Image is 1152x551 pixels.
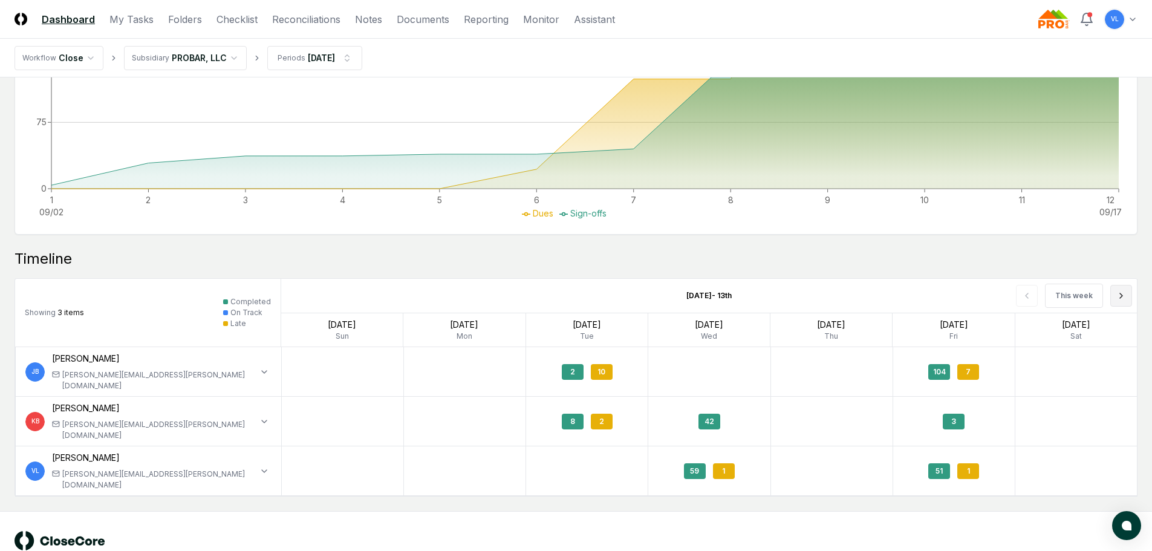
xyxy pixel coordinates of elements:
div: 8 [562,414,584,429]
div: Wed [648,331,770,342]
a: Monitor [523,12,559,27]
span: Showing [25,308,56,317]
div: [PERSON_NAME][EMAIL_ADDRESS][PERSON_NAME][DOMAIN_NAME] [62,370,257,391]
a: Dashboard [42,12,95,27]
span: Dues [533,208,553,218]
div: [PERSON_NAME] [52,451,257,464]
div: Tue [526,331,648,342]
div: [PERSON_NAME] [52,402,257,414]
div: Completed [230,296,271,307]
div: 59 [684,463,706,479]
tspan: 8 [728,195,734,205]
div: [DATE] [308,51,335,64]
div: Fri [893,331,1014,342]
span: KB [31,417,39,426]
div: Mon [403,331,525,342]
div: Periods [278,53,305,64]
div: [DATE] [526,318,648,331]
a: Documents [397,12,449,27]
div: 1 [713,463,735,479]
tspan: 1 [50,195,53,205]
a: My Tasks [109,12,154,27]
tspan: 0 [41,183,47,194]
div: [PERSON_NAME][EMAIL_ADDRESS][PERSON_NAME][DOMAIN_NAME] [62,469,257,491]
div: [DATE] [403,318,525,331]
span: Sign-offs [570,208,607,218]
div: Thu [770,331,892,342]
div: [DATE] [1015,318,1137,331]
button: This week [1045,284,1103,308]
tspan: 11 [1019,195,1025,205]
a: Reporting [464,12,509,27]
tspan: 75 [36,117,47,127]
a: Notes [355,12,382,27]
a: Assistant [574,12,615,27]
tspan: 12 [1107,195,1115,205]
div: [PERSON_NAME] [52,352,257,365]
div: [DATE] [893,318,1014,331]
div: Late [230,318,246,329]
a: Checklist [216,12,258,27]
button: Periods[DATE] [267,46,362,70]
div: [PERSON_NAME][EMAIL_ADDRESS][PERSON_NAME][DOMAIN_NAME] [62,419,257,441]
button: VL [1104,8,1125,30]
div: Workflow [22,53,56,64]
div: 3 [943,414,965,429]
tspan: 10 [920,195,929,205]
span: VL [31,466,39,475]
tspan: 9 [825,195,830,205]
div: 51 [928,463,950,479]
nav: breadcrumb [15,46,362,70]
div: [DATE] [648,318,770,331]
tspan: 3 [243,195,248,205]
div: Timeline [15,249,1137,269]
div: 10 [591,364,613,380]
div: 2 [562,364,584,380]
div: 3 items [25,307,84,318]
button: atlas-launcher [1112,511,1141,540]
span: JB [31,367,39,376]
tspan: 2 [146,195,151,205]
div: [DATE] [770,318,892,331]
a: Reconciliations [272,12,340,27]
div: 104 [928,364,950,380]
tspan: 7 [631,195,636,205]
img: Logo [15,13,27,25]
a: Folders [168,12,202,27]
div: 7 [957,364,979,380]
div: Sat [1015,331,1137,342]
div: 2 [591,414,613,429]
span: VL [1111,15,1119,24]
div: On Track [230,307,262,318]
div: 42 [698,414,720,429]
img: Probar logo [1038,10,1070,29]
div: [DATE] [281,318,403,331]
tspan: 6 [534,195,539,205]
img: logo [15,531,105,550]
div: [DATE] - 13th [623,281,795,311]
tspan: 4 [340,195,345,205]
div: Sun [281,331,403,342]
tspan: 5 [437,195,442,205]
div: Subsidiary [132,53,169,64]
div: 1 [957,463,979,479]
